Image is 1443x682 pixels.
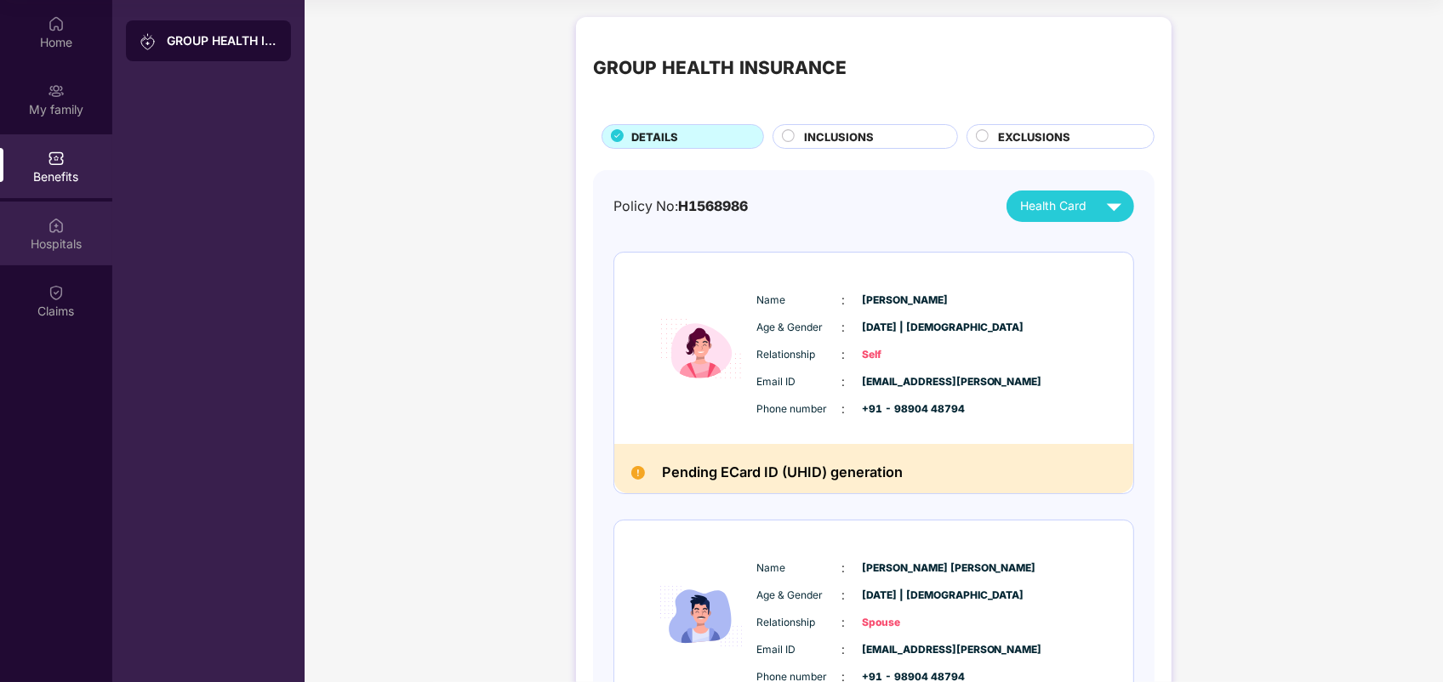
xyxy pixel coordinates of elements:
[862,401,947,418] span: +91 - 98904 48794
[650,270,752,427] img: icon
[841,640,845,659] span: :
[841,345,845,364] span: :
[999,128,1071,145] span: EXCLUSIONS
[862,615,947,631] span: Spouse
[756,320,841,336] span: Age & Gender
[756,374,841,390] span: Email ID
[756,642,841,658] span: Email ID
[662,461,903,485] h2: Pending ECard ID (UHID) generation
[841,400,845,418] span: :
[862,560,947,577] span: [PERSON_NAME] [PERSON_NAME]
[631,128,678,145] span: DETAILS
[1007,190,1134,222] button: Health Card
[1020,197,1087,216] span: Health Card
[862,320,947,336] span: [DATE] | [DEMOGRAPHIC_DATA]
[756,588,841,604] span: Age & Gender
[841,318,845,337] span: :
[841,586,845,605] span: :
[593,54,847,82] div: GROUP HEALTH INSURANCE
[48,15,65,32] img: svg+xml;base64,PHN2ZyBpZD0iSG9tZSIgeG1sbnM9Imh0dHA6Ly93d3cudzMub3JnLzIwMDAvc3ZnIiB3aWR0aD0iMjAiIG...
[167,32,277,49] div: GROUP HEALTH INSURANCE
[756,347,841,363] span: Relationship
[140,33,157,50] img: svg+xml;base64,PHN2ZyB3aWR0aD0iMjAiIGhlaWdodD0iMjAiIHZpZXdCb3g9IjAgMCAyMCAyMCIgZmlsbD0ibm9uZSIgeG...
[841,559,845,577] span: :
[841,291,845,310] span: :
[48,150,65,167] img: svg+xml;base64,PHN2ZyBpZD0iQmVuZWZpdHMiIHhtbG5zPSJodHRwOi8vd3d3LnczLm9yZy8yMDAwL3N2ZyIgd2lkdGg9Ij...
[841,613,845,632] span: :
[631,466,645,480] img: Pending
[862,642,947,658] span: [EMAIL_ADDRESS][PERSON_NAME]
[756,615,841,631] span: Relationship
[613,196,748,217] div: Policy No:
[862,293,947,309] span: [PERSON_NAME]
[48,217,65,234] img: svg+xml;base64,PHN2ZyBpZD0iSG9zcGl0YWxzIiB4bWxucz0iaHR0cDovL3d3dy53My5vcmcvMjAwMC9zdmciIHdpZHRoPS...
[841,372,845,391] span: :
[756,560,841,577] span: Name
[48,284,65,301] img: svg+xml;base64,PHN2ZyBpZD0iQ2xhaW0iIHhtbG5zPSJodHRwOi8vd3d3LnczLm9yZy8yMDAwL3N2ZyIgd2lkdGg9IjIwIi...
[756,293,841,309] span: Name
[804,128,874,145] span: INCLUSIONS
[862,588,947,604] span: [DATE] | [DEMOGRAPHIC_DATA]
[48,82,65,99] img: svg+xml;base64,PHN2ZyB3aWR0aD0iMjAiIGhlaWdodD0iMjAiIHZpZXdCb3g9IjAgMCAyMCAyMCIgZmlsbD0ibm9uZSIgeG...
[756,401,841,418] span: Phone number
[862,374,947,390] span: [EMAIL_ADDRESS][PERSON_NAME]
[1099,191,1129,221] img: svg+xml;base64,PHN2ZyB4bWxucz0iaHR0cDovL3d3dy53My5vcmcvMjAwMC9zdmciIHZpZXdCb3g9IjAgMCAyNCAyNCIgd2...
[862,347,947,363] span: Self
[678,198,748,214] span: H1568986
